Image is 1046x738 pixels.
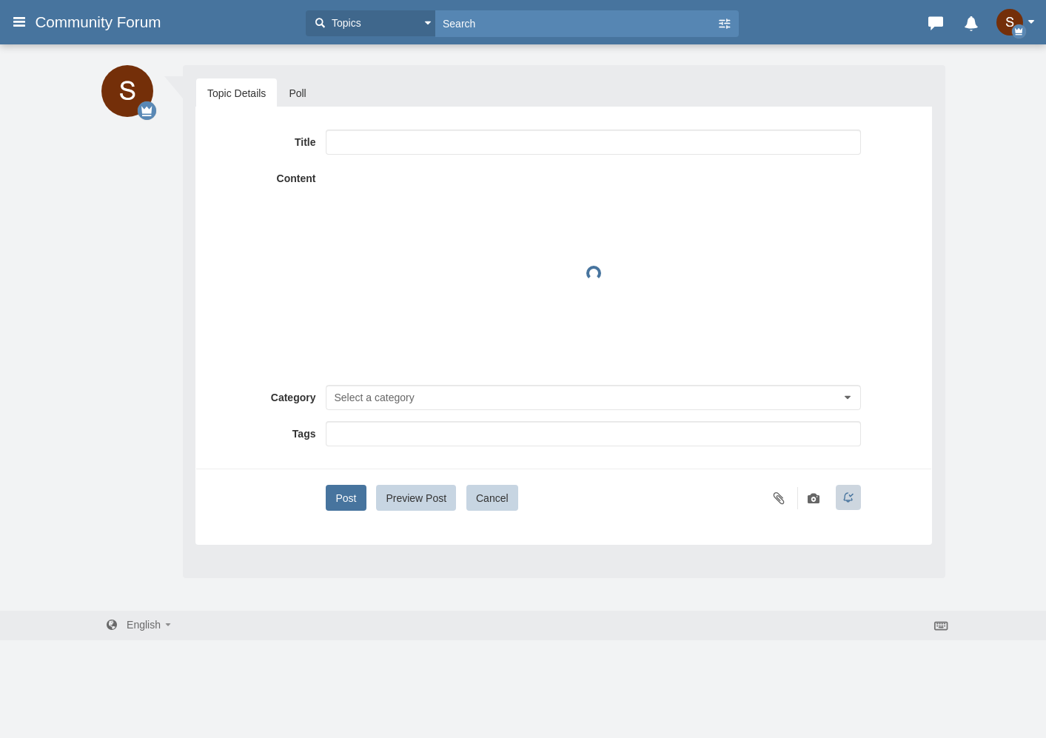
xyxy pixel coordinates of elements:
[127,619,161,631] span: English
[35,13,172,31] span: Community Forum
[435,10,717,36] input: Search
[326,485,366,511] button: Post
[326,385,860,410] button: Select a category
[278,78,317,108] a: Poll
[466,485,518,511] button: Cancel
[207,385,326,405] label: Category
[376,485,456,511] button: Preview Post
[101,65,153,117] img: o7bS5wAAAAZJREFUAwBI7gTLI2Q4KgAAAABJRU5ErkJggg==
[207,421,326,441] label: Tags
[196,78,277,108] a: Topic Details
[207,166,326,186] label: Content
[328,16,361,31] span: Topics
[306,10,435,36] button: Topics
[996,9,1023,36] img: o7bS5wAAAAZJREFUAwBI7gTLI2Q4KgAAAABJRU5ErkJggg==
[334,392,414,403] span: Select a category
[207,130,326,150] label: Title
[35,9,298,36] a: Community Forum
